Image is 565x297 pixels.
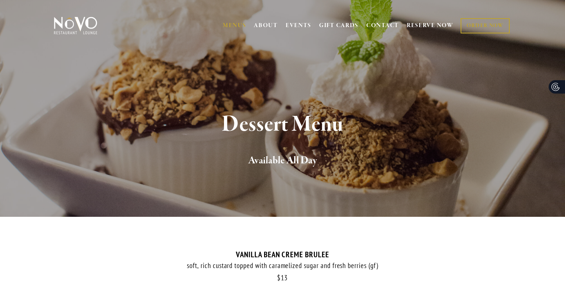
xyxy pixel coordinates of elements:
[407,19,454,33] a: RESERVE NOW
[223,22,246,29] a: MENUS
[254,22,278,29] a: ABOUT
[66,112,499,137] h1: Dessert Menu
[461,18,509,33] a: ORDER NOW
[52,274,513,282] div: 13
[286,22,311,29] a: EVENTS
[52,261,513,270] div: soft, rich custard topped with caramelized sugar and fresh berries (gf)
[319,19,358,33] a: GIFT CARDS
[277,273,281,282] span: $
[66,153,499,169] h2: Available All Day
[52,16,99,35] img: Novo Restaurant &amp; Lounge
[52,250,513,259] div: VANILLA BEAN CREME BRULEE
[366,19,399,33] a: CONTACT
